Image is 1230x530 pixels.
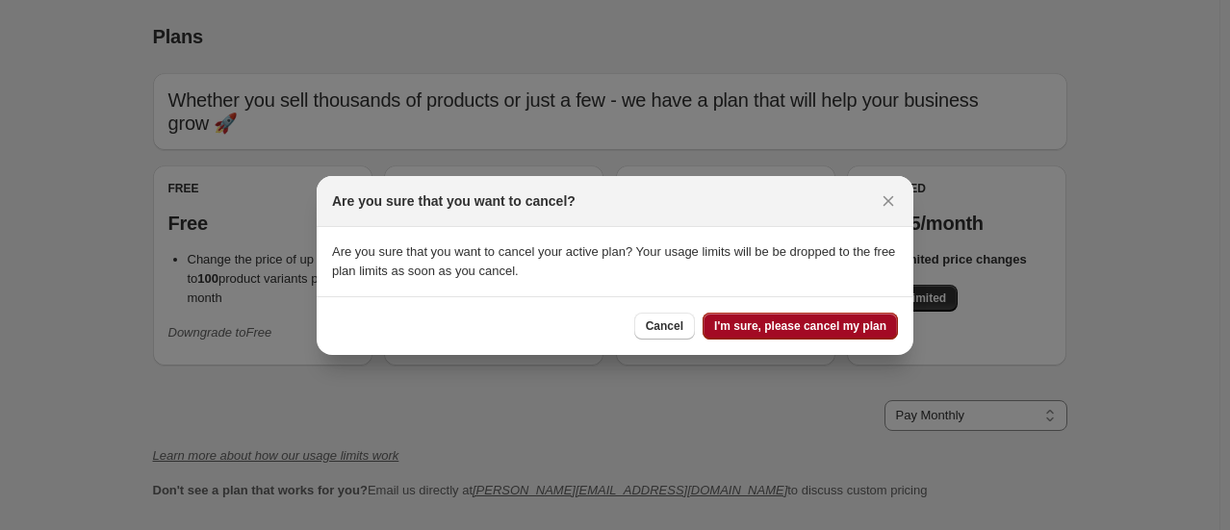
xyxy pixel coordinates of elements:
[332,191,576,211] h2: Are you sure that you want to cancel?
[875,188,902,215] button: Close
[703,313,898,340] button: I'm sure, please cancel my plan
[332,242,898,281] p: Are you sure that you want to cancel your active plan? Your usage limits will be be dropped to th...
[634,313,695,340] button: Cancel
[646,318,683,334] span: Cancel
[714,318,886,334] span: I'm sure, please cancel my plan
